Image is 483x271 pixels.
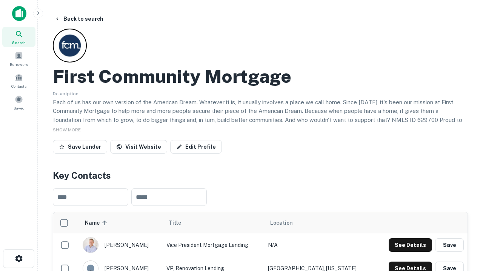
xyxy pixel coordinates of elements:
[53,98,468,133] p: Each of us has our own version of the American Dream. Whatever it is, it usually involves a place...
[53,140,107,154] button: Save Lender
[264,212,374,233] th: Location
[445,187,483,223] iframe: Chat Widget
[51,12,106,26] button: Back to search
[389,238,432,252] button: See Details
[12,40,26,46] span: Search
[12,6,26,21] img: capitalize-icon.png
[53,65,291,87] h2: First Community Mortgage
[53,91,78,96] span: Description
[163,212,264,233] th: Title
[83,238,98,253] img: 1520878720083
[14,105,25,111] span: Saved
[270,218,293,227] span: Location
[2,27,35,47] a: Search
[163,233,264,257] td: Vice President Mortgage Lending
[170,140,222,154] a: Edit Profile
[435,238,464,252] button: Save
[53,169,468,182] h4: Key Contacts
[2,49,35,69] a: Borrowers
[264,233,374,257] td: N/A
[110,140,167,154] a: Visit Website
[2,92,35,113] a: Saved
[2,70,35,91] a: Contacts
[53,127,81,132] span: SHOW MORE
[10,61,28,67] span: Borrowers
[169,218,191,227] span: Title
[85,218,109,227] span: Name
[79,212,163,233] th: Name
[11,83,26,89] span: Contacts
[83,237,159,253] div: [PERSON_NAME]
